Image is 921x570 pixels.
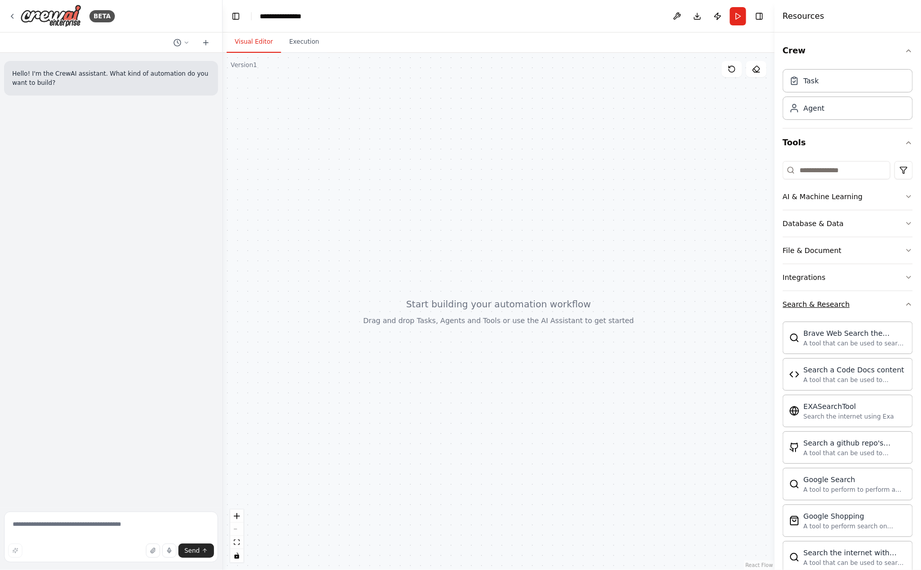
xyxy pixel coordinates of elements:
[178,544,214,558] button: Send
[162,544,176,558] button: Click to speak your automation idea
[804,522,906,530] div: A tool to perform search on Google shopping with a search_query.
[169,37,194,49] button: Switch to previous chat
[230,523,243,536] button: zoom out
[804,559,906,567] div: A tool that can be used to search the internet with a search_query. Supports different search typ...
[260,11,312,21] nav: breadcrumb
[783,192,863,202] div: AI & Machine Learning
[198,37,214,49] button: Start a new chat
[783,237,913,264] button: File & Document
[804,511,906,521] div: Google Shopping
[146,544,160,558] button: Upload files
[783,65,913,128] div: Crew
[783,10,824,22] h4: Resources
[783,37,913,65] button: Crew
[783,245,842,256] div: File & Document
[783,272,825,282] div: Integrations
[804,365,906,375] div: Search a Code Docs content
[789,442,800,453] img: GithubSearchTool
[281,31,327,53] button: Execution
[783,264,913,291] button: Integrations
[230,510,243,562] div: React Flow controls
[227,31,281,53] button: Visual Editor
[89,10,115,22] div: BETA
[783,291,913,318] button: Search & Research
[783,218,844,229] div: Database & Data
[746,562,773,568] a: React Flow attribution
[804,401,894,411] div: EXASearchTool
[20,5,81,27] img: Logo
[804,474,906,485] div: Google Search
[804,449,906,457] div: A tool that can be used to semantic search a query from a github repo's content. This is not the ...
[804,376,906,384] div: A tool that can be used to semantic search a query from a Code Docs content.
[804,339,906,347] div: A tool that can be used to search the internet with a search_query.
[783,210,913,237] button: Database & Data
[12,69,210,87] p: Hello! I'm the CrewAI assistant. What kind of automation do you want to build?
[789,516,800,526] img: SerpApiGoogleShoppingTool
[804,76,819,86] div: Task
[230,510,243,523] button: zoom in
[789,406,800,416] img: EXASearchTool
[783,129,913,157] button: Tools
[185,547,200,555] span: Send
[783,183,913,210] button: AI & Machine Learning
[231,61,257,69] div: Version 1
[804,413,894,421] div: Search the internet using Exa
[804,103,824,113] div: Agent
[783,299,850,309] div: Search & Research
[789,333,800,343] img: BraveSearchTool
[804,328,906,338] div: Brave Web Search the internet
[230,536,243,549] button: fit view
[789,479,800,489] img: SerpApiGoogleSearchTool
[804,548,906,558] div: Search the internet with Serper
[752,9,766,23] button: Hide right sidebar
[230,549,243,562] button: toggle interactivity
[804,486,906,494] div: A tool to perform to perform a Google search with a search_query.
[804,438,906,448] div: Search a github repo's content
[789,552,800,562] img: SerperDevTool
[229,9,243,23] button: Hide left sidebar
[8,544,22,558] button: Improve this prompt
[789,369,800,379] img: CodeDocsSearchTool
